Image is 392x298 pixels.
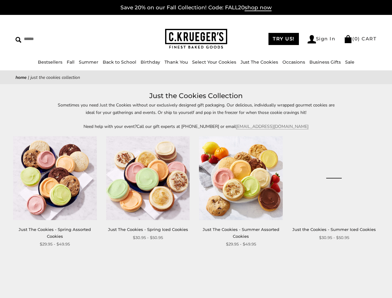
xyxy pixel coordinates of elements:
[292,227,376,232] a: Just the Cookies - Summer Iced Cookies
[345,59,354,65] a: Sale
[141,59,160,65] a: Birthday
[67,59,74,65] a: Fall
[344,35,352,43] img: Bag
[79,59,98,65] a: Summer
[268,33,299,45] a: TRY US!
[16,74,376,81] nav: breadcrumbs
[40,241,70,247] span: $29.95 - $49.95
[16,37,21,43] img: Search
[245,4,272,11] span: shop now
[241,59,278,65] a: Just The Cookies
[309,59,341,65] a: Business Gifts
[203,227,279,238] a: Just The Cookies - Summer Assorted Cookies
[292,136,376,220] a: Just the Cookies - Summer Iced Cookies
[13,136,97,220] img: Just The Cookies - Spring Assorted Cookies
[19,227,91,238] a: Just The Cookies - Spring Assorted Cookies
[164,59,188,65] a: Thank You
[137,124,236,129] span: Call our gift experts at [PHONE_NUMBER] or email
[308,35,336,43] a: Sign In
[30,74,80,80] span: Just the Cookies Collection
[25,90,367,102] h1: Just the Cookies Collection
[319,234,349,241] span: $30.95 - $50.95
[199,136,283,220] img: Just The Cookies - Summer Assorted Cookies
[106,136,190,220] img: Just The Cookies - Spring Iced Cookies
[308,35,316,43] img: Account
[133,234,163,241] span: $30.95 - $50.95
[16,74,27,80] a: Home
[103,59,136,65] a: Back to School
[226,241,256,247] span: $29.95 - $49.95
[28,74,29,80] span: |
[236,124,309,129] a: [EMAIL_ADDRESS][DOMAIN_NAME]
[344,36,376,42] a: (0) CART
[108,227,188,232] a: Just The Cookies - Spring Iced Cookies
[282,59,305,65] a: Occasions
[38,59,62,65] a: Bestsellers
[192,59,236,65] a: Select Your Cookies
[165,29,227,49] img: C.KRUEGER'S
[16,34,98,44] input: Search
[354,36,358,42] span: 0
[53,102,339,116] p: Sometimes you need Just the Cookies without our exclusively designed gift packaging. Our deliciou...
[120,4,272,11] a: Save 20% on our Fall Collection! Code: FALL20shop now
[53,123,339,130] p: Need help with your event?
